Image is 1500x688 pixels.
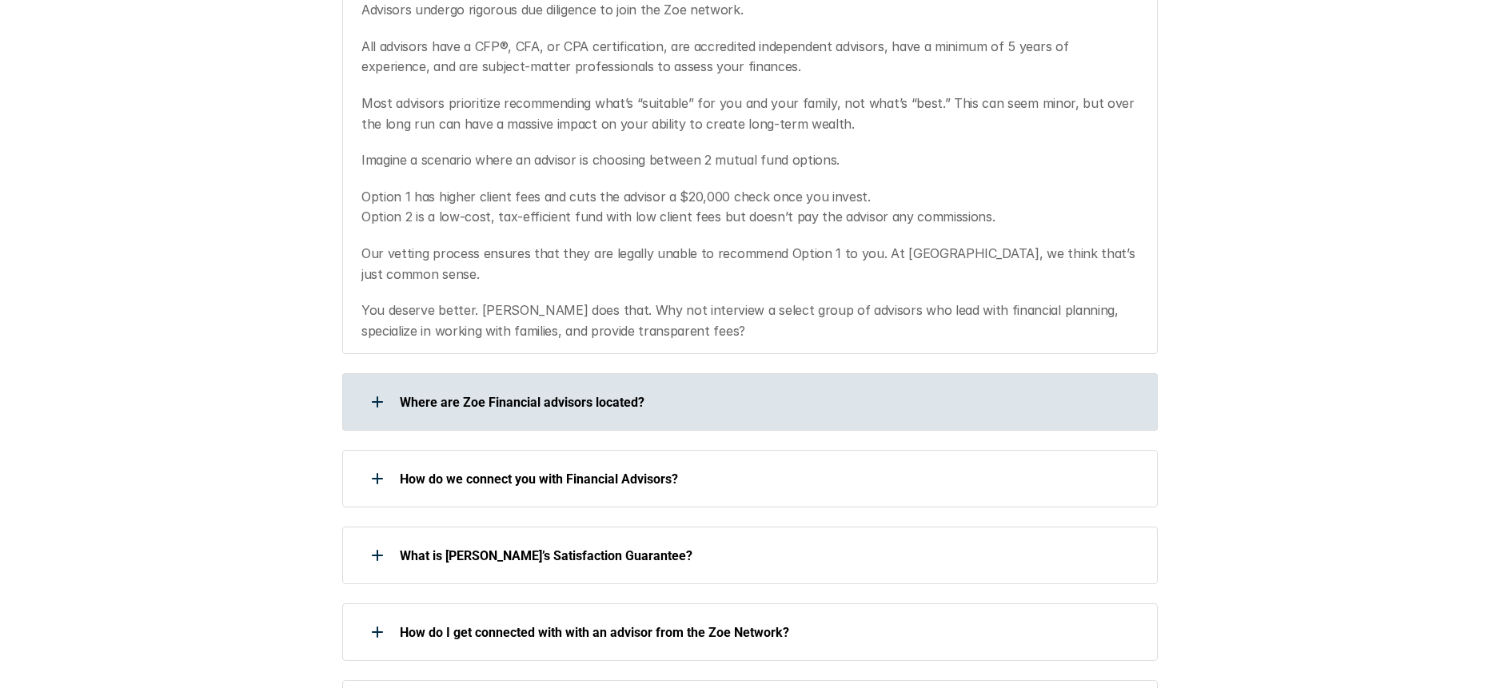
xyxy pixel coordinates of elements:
[361,150,1138,171] p: Imagine a scenario where an advisor is choosing between 2 mutual fund options.
[361,187,1138,228] p: Option 1 has higher client fees and cuts the advisor a $20,000 check once you invest. Option 2 is...
[361,244,1138,284] p: Our vetting process ensures that they are legally unable to recommend Option 1 to you. At [GEOGRA...
[400,625,1137,640] p: How do I get connected with with an advisor from the Zoe Network?
[361,93,1138,134] p: Most advisors prioritize recommending what’s “suitable” for you and your family, not what’s “best...
[400,548,1137,563] p: What is [PERSON_NAME]’s Satisfaction Guarantee?
[361,300,1138,341] p: You deserve better. [PERSON_NAME] does that. Why not interview a select group of advisors who lea...
[400,395,1137,410] p: Where are Zoe Financial advisors located?
[361,37,1138,78] p: All advisors have a CFP®, CFA, or CPA certification, are accredited independent advisors, have a ...
[400,471,1137,487] p: How do we connect you with Financial Advisors?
